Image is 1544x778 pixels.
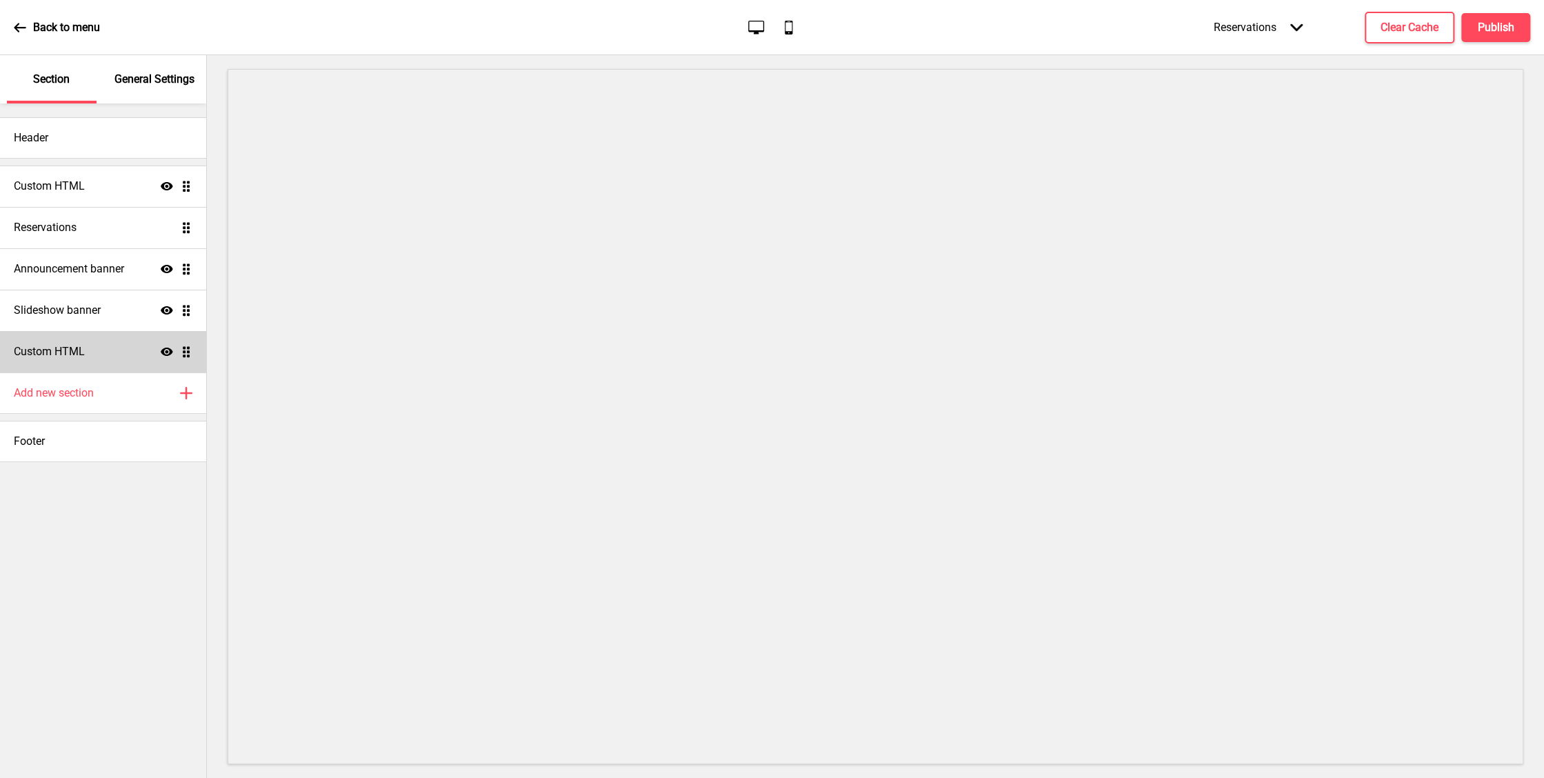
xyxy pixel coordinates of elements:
[14,130,48,146] h4: Header
[14,9,100,46] a: Back to menu
[1365,12,1454,43] button: Clear Cache
[114,72,194,87] p: General Settings
[14,179,85,194] h4: Custom HTML
[14,261,124,277] h4: Announcement banner
[1200,7,1316,48] div: Reservations
[33,72,70,87] p: Section
[14,344,85,359] h4: Custom HTML
[14,434,45,449] h4: Footer
[14,303,101,318] h4: Slideshow banner
[1381,20,1438,35] h4: Clear Cache
[14,386,94,401] h4: Add new section
[1478,20,1514,35] h4: Publish
[1461,13,1530,42] button: Publish
[33,20,100,35] p: Back to menu
[14,220,77,235] h4: Reservations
